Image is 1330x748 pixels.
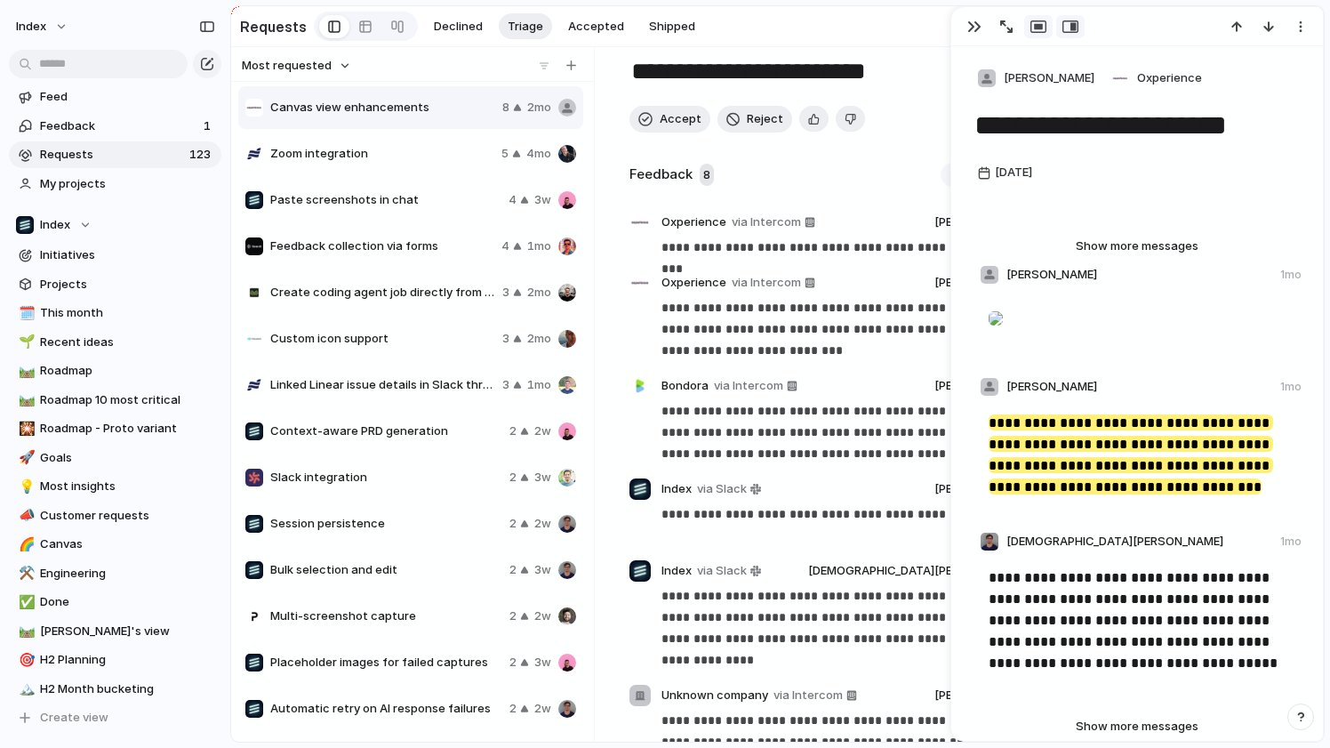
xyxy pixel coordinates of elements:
[19,650,31,671] div: 🎯
[9,531,221,558] div: 🌈Canvas
[508,18,543,36] span: Triage
[509,515,517,533] span: 2
[934,213,1025,231] span: [PERSON_NAME]
[270,99,495,117] span: Canvas view enhancements
[527,99,551,117] span: 2mo
[40,334,215,351] span: Recent ideas
[502,330,509,348] span: 3
[1076,718,1198,736] span: Show more messages
[270,330,495,348] span: Custom icon support
[9,589,221,615] a: ✅Done
[527,284,551,302] span: 2mo
[934,377,1025,395] span: [PERSON_NAME]
[270,145,494,163] span: Zoom integration
[40,680,215,698] span: H2 Month bucketing
[9,141,221,168] a: Requests123
[270,469,502,487] span: Slack integration
[19,332,31,352] div: 🌱
[629,106,710,133] button: Accept
[934,480,1025,498] span: [PERSON_NAME]
[9,560,221,587] div: ⚒️Engineering
[16,304,34,322] button: 🗓️
[1006,378,1097,396] span: [PERSON_NAME]
[1137,69,1202,87] span: Oxperience
[728,272,819,294] a: via Intercom
[697,562,747,580] span: via Slack
[9,387,221,414] div: 🛤️Roadmap 10 most critical
[239,54,354,77] button: Most requested
[534,561,551,579] span: 3w
[732,274,801,292] span: via Intercom
[16,391,34,409] button: 🛤️
[534,469,551,487] span: 3w
[728,212,819,233] a: via Intercom
[270,515,502,533] span: Session persistence
[9,329,221,356] a: 🌱Recent ideas
[40,175,215,193] span: My projects
[534,191,551,209] span: 3w
[534,654,551,672] span: 3w
[509,422,517,440] span: 2
[204,117,214,135] span: 1
[19,390,31,410] div: 🛤️
[710,375,801,397] a: via Intercom
[40,709,108,727] span: Create view
[9,84,221,110] a: Feed
[527,376,551,394] span: 1mo
[1004,69,1094,87] span: [PERSON_NAME]
[661,562,692,580] span: Index
[534,607,551,625] span: 2w
[40,216,70,234] span: Index
[40,146,184,164] span: Requests
[526,145,551,163] span: 4mo
[1076,237,1198,255] span: Show more messages
[19,361,31,382] div: 🛤️
[8,12,77,41] button: Index
[534,700,551,718] span: 2w
[270,654,502,672] span: Placeholder images for failed captures
[19,592,31,613] div: ✅
[9,445,221,471] div: 🚀Goals
[19,303,31,324] div: 🗓️
[9,676,221,703] div: 🏔️H2 Month bucketing
[434,18,483,36] span: Declined
[19,477,31,497] div: 💡
[19,563,31,583] div: ⚒️
[9,415,221,442] div: 🎇Roadmap - Proto variant
[270,700,502,718] span: Automatic retry on AI response failures
[9,300,221,326] a: 🗓️This month
[693,560,765,582] a: via Slack
[9,113,221,140] a: Feedback1
[9,473,221,500] a: 💡Most insights
[732,213,801,231] span: via Intercom
[270,191,501,209] span: Paste screenshots in chat
[534,515,551,533] span: 2w
[9,358,221,384] div: 🛤️Roadmap
[509,469,517,487] span: 2
[40,117,198,135] span: Feedback
[240,16,307,37] h2: Requests
[661,274,726,292] span: Oxperience
[9,242,221,269] a: Initiatives
[16,535,34,553] button: 🌈
[509,700,517,718] span: 2
[714,377,783,395] span: via Intercom
[640,13,704,40] button: Shipped
[40,623,215,640] span: [PERSON_NAME]'s view
[509,607,517,625] span: 2
[270,376,495,394] span: Linked Linear issue details in Slack thread
[40,478,215,495] span: Most insights
[40,276,215,294] span: Projects
[9,618,221,645] a: 🛤️[PERSON_NAME]'s view
[661,213,726,231] span: Oxperience
[19,621,31,641] div: 🛤️
[973,64,1099,92] button: [PERSON_NAME]
[40,449,215,467] span: Goals
[534,422,551,440] span: 2w
[16,420,34,438] button: 🎇
[527,330,551,348] span: 2mo
[189,146,214,164] span: 123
